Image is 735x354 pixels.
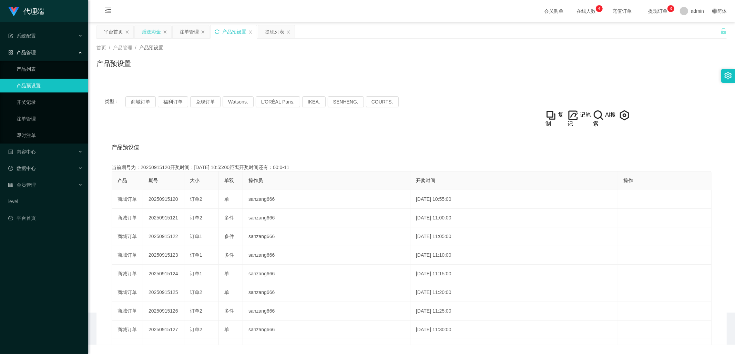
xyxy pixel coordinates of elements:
span: 多件 [224,308,234,314]
button: SENHENG. [328,96,364,107]
img: logo.9652507e.png [8,7,19,17]
i: 图标: close [286,30,290,34]
span: 单 [224,196,229,202]
span: 产品管理 [113,45,132,50]
td: 20250915126 [143,302,184,321]
p: 4 [598,5,601,12]
td: 20250915125 [143,283,184,302]
td: sanzang666 [243,265,410,283]
td: sanzang666 [243,321,410,339]
td: 20250915120 [143,190,184,209]
span: / [135,45,136,50]
i: 图标: sync [215,29,220,34]
span: 产品预设置 [139,45,163,50]
button: L'ORÉAL Paris. [256,96,300,107]
sup: 4 [596,5,603,12]
div: 赠送彩金 [142,25,161,38]
button: Watsons. [223,96,254,107]
a: 开奖记录 [17,95,83,109]
i: 图标: setting [724,72,732,79]
span: 期号 [149,178,158,183]
img: hH46hMuwJzBHKAAAAAElFTkSuQmCC [593,110,604,121]
td: [DATE] 11:00:00 [410,209,618,227]
span: 操作 [624,178,633,183]
a: 产品列表 [17,62,83,76]
td: 商城订单 [112,283,143,302]
div: 平台首页 [104,25,123,38]
button: 兑现订单 [190,96,221,107]
td: [DATE] 11:20:00 [410,283,618,302]
td: [DATE] 11:10:00 [410,246,618,265]
td: sanzang666 [243,283,410,302]
span: 产品 [118,178,127,183]
i: 图标: unlock [721,28,727,34]
span: 产品预设值 [112,143,139,151]
td: sanzang666 [243,246,410,265]
span: 订单1 [190,271,202,276]
span: 多件 [224,252,234,258]
i: 图标: close [201,30,205,34]
div: 当前期号为：20250915120开奖时间：[DATE] 10:55:00距离开奖时间还有：00:0-11 [112,164,712,171]
i: 图标: close [125,30,129,34]
span: 单 [224,271,229,276]
a: 即时注单 [17,128,83,142]
td: 商城订单 [112,227,143,246]
span: 单 [224,327,229,332]
td: 20250915127 [143,321,184,339]
span: 订单2 [190,289,202,295]
td: 20250915122 [143,227,184,246]
a: 注单管理 [17,112,83,126]
div: 产品预设置 [222,25,246,38]
i: 图标: appstore-o [8,50,13,55]
button: COURTS. [366,96,399,107]
td: 20250915121 [143,209,184,227]
sup: 3 [667,5,674,12]
a: 图标: dashboard平台首页 [8,211,83,225]
span: 单 [224,289,229,295]
span: 多件 [224,215,234,220]
span: 充值订单 [609,9,635,13]
td: [DATE] 11:30:00 [410,321,618,339]
i: 图标: form [8,33,13,38]
span: 订单2 [190,327,202,332]
p: 3 [670,5,672,12]
td: sanzang666 [243,302,410,321]
td: [DATE] 11:25:00 [410,302,618,321]
span: 订单1 [190,252,202,258]
td: [DATE] 10:55:00 [410,190,618,209]
td: sanzang666 [243,209,410,227]
td: [DATE] 11:05:00 [410,227,618,246]
a: 产品预设置 [17,79,83,92]
i: 图标: check-circle-o [8,166,13,171]
img: note_menu_logo_v2.png [568,110,579,121]
span: 操作员 [248,178,263,183]
button: IKEA. [302,96,326,107]
div: 注单管理 [180,25,199,38]
td: 商城订单 [112,209,143,227]
h1: 代理端 [23,0,44,22]
img: AivEMIV8KsPvPPD9SxUql4SH8QqllF07RjqtXqV5ygdJe4UlMEr3zb7XZL+lAGNfV6vZfL5R4VAYnRBZUUEhoFNTJsoqO0CbC... [619,110,630,121]
a: 代理端 [8,8,44,14]
i: 图标: close [163,30,167,34]
div: 2021 [94,329,729,336]
h1: 产品预设置 [96,58,131,69]
span: 多件 [224,234,234,239]
a: level [8,195,83,208]
i: 图标: menu-fold [96,0,120,22]
span: 类型： [105,96,125,107]
span: 数据中心 [8,166,36,171]
div: 提现列表 [265,25,284,38]
span: 订单2 [190,196,202,202]
span: 产品管理 [8,50,36,55]
td: 20250915123 [143,246,184,265]
img: +vywMD4W03sz8AcLhV9TmKVjsAAAAABJRU5ErkJggg== [545,110,557,121]
span: 单双 [224,178,234,183]
span: 内容中心 [8,149,36,155]
td: sanzang666 [243,190,410,209]
td: sanzang666 [243,227,410,246]
i: 图标: close [248,30,253,34]
button: 商城订单 [125,96,156,107]
span: / [109,45,110,50]
td: 20250915124 [143,265,184,283]
td: 商城订单 [112,302,143,321]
